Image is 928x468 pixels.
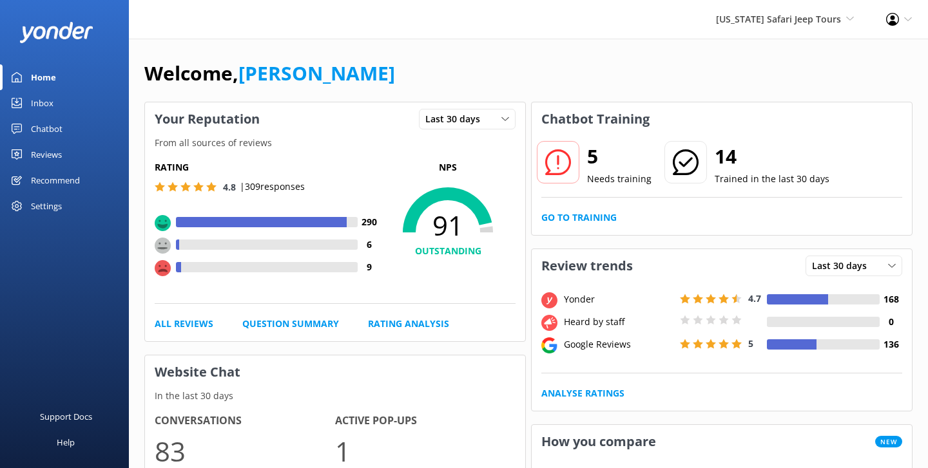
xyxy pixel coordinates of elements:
[144,58,395,89] h1: Welcome,
[875,436,902,447] span: New
[31,167,80,193] div: Recommend
[358,238,380,252] h4: 6
[532,425,666,458] h3: How you compare
[561,337,677,351] div: Google Reviews
[587,141,652,172] h2: 5
[812,259,875,273] span: Last 30 days
[335,413,516,429] h4: Active Pop-ups
[31,64,56,90] div: Home
[880,315,902,329] h4: 0
[880,337,902,351] h4: 136
[541,211,617,225] a: Go to Training
[31,116,63,142] div: Chatbot
[238,60,395,86] a: [PERSON_NAME]
[425,112,488,126] span: Last 30 days
[716,13,841,25] span: [US_STATE] Safari Jeep Tours
[532,249,643,283] h3: Review trends
[155,413,335,429] h4: Conversations
[561,315,677,329] div: Heard by staff
[223,181,236,193] span: 4.8
[31,142,62,167] div: Reviews
[715,172,829,186] p: Trained in the last 30 days
[145,102,269,136] h3: Your Reputation
[242,317,339,331] a: Question Summary
[532,102,659,136] h3: Chatbot Training
[19,22,93,43] img: yonder-white-logo.png
[40,404,92,429] div: Support Docs
[155,160,380,174] h5: Rating
[145,136,525,150] p: From all sources of reviews
[358,215,380,229] h4: 290
[145,389,525,403] p: In the last 30 days
[240,180,305,194] p: | 309 responses
[880,292,902,306] h4: 168
[155,317,213,331] a: All Reviews
[541,386,624,400] a: Analyse Ratings
[715,141,829,172] h2: 14
[748,292,761,304] span: 4.7
[31,193,62,219] div: Settings
[380,160,516,174] p: NPS
[587,172,652,186] p: Needs training
[31,90,53,116] div: Inbox
[57,429,75,455] div: Help
[380,244,516,258] h4: OUTSTANDING
[145,355,525,389] h3: Website Chat
[748,337,753,350] span: 5
[358,260,380,274] h4: 9
[380,209,516,241] span: 91
[368,317,449,331] a: Rating Analysis
[561,292,677,306] div: Yonder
